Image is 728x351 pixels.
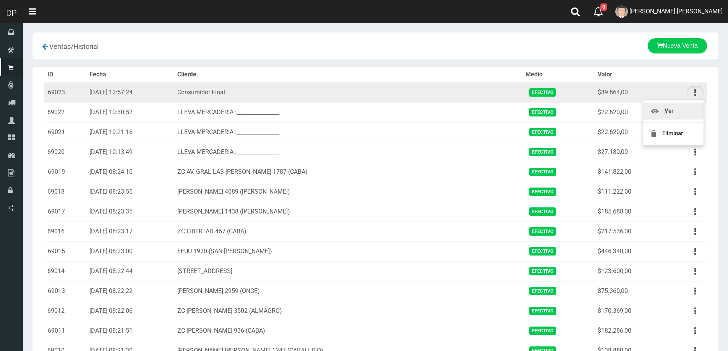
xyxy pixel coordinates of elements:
[86,122,174,142] td: [DATE] 10:21:16
[529,307,556,315] span: Efectivo
[86,261,174,281] td: [DATE] 08:22:44
[174,261,522,281] td: [STREET_ADDRESS]
[595,321,665,341] td: $182.286,00
[44,321,86,341] td: 69011
[595,67,665,82] th: Valor
[174,162,522,182] td: ZC AV. GRAL LAS [PERSON_NAME] 1787 (CABA)
[86,182,174,202] td: [DATE] 08:23:55
[44,122,86,142] td: 69021
[529,327,556,335] span: Efectivo
[44,301,86,321] td: 69012
[86,202,174,222] td: [DATE] 08:23:35
[595,102,665,122] td: $22.620,00
[44,82,86,103] td: 69023
[615,5,628,18] img: User Image
[38,38,263,54] div: /
[174,102,522,122] td: LLEVA MERCADERIA :________________
[86,222,174,241] td: [DATE] 08:23:17
[648,38,707,53] a: Nueva Venta
[86,67,174,82] th: Fecha
[595,281,665,301] td: $75.360,00
[86,301,174,321] td: [DATE] 08:22:06
[595,222,665,241] td: $217.536,00
[529,247,556,255] span: Efectivo
[174,321,522,341] td: ZC [PERSON_NAME] 936 (CABA)
[44,142,86,162] td: 69020
[73,42,99,50] span: Historial
[595,241,665,261] td: $446.340,00
[595,82,665,103] td: $39.864,00
[600,3,607,11] span: 0
[174,67,522,82] th: Cliente
[529,128,556,136] span: Efectivo
[595,202,665,222] td: $185.688,00
[595,162,665,182] td: $141.822,00
[522,67,595,82] th: Medio
[86,281,174,301] td: [DATE] 08:22:22
[174,222,522,241] td: ZC LIBERTAD 467 (CABA)
[529,188,556,196] span: Efectivo
[629,8,723,15] span: [PERSON_NAME] [PERSON_NAME]
[643,125,704,142] a: Eliminar
[44,241,86,261] td: 69015
[44,182,86,202] td: 69018
[86,241,174,261] td: [DATE] 08:23:00
[174,241,522,261] td: EEUU 1970 (SAN [PERSON_NAME])
[595,261,665,281] td: $123.600,00
[44,67,86,82] th: ID
[44,222,86,241] td: 69016
[174,142,522,162] td: LLEVA MERCADERIA :________________
[86,321,174,341] td: [DATE] 08:21:51
[595,301,665,321] td: $170.369,00
[86,142,174,162] td: [DATE] 10:13:49
[595,142,665,162] td: $27.180,00
[174,182,522,202] td: [PERSON_NAME] 4089 ([PERSON_NAME])
[86,82,174,103] td: [DATE] 12:57:24
[529,227,556,235] span: Efectivo
[174,301,522,321] td: ZC [PERSON_NAME] 3502 (ALMAGRO)
[529,287,556,295] span: Efectivo
[174,202,522,222] td: [PERSON_NAME] 1438 ([PERSON_NAME])
[174,281,522,301] td: [PERSON_NAME] 2959 (ONCE)
[529,108,556,116] span: Efectivo
[86,162,174,182] td: [DATE] 08:24:10
[595,182,665,202] td: $111.222,00
[595,122,665,142] td: $22.620,00
[49,42,71,50] span: Ventas
[44,261,86,281] td: 69014
[529,148,556,156] span: Efectivo
[643,103,704,120] a: Ver
[174,122,522,142] td: LLEVA MERCADERIA :________________
[86,102,174,122] td: [DATE] 10:30:52
[44,162,86,182] td: 69019
[174,82,522,103] td: Consumidor Final
[44,202,86,222] td: 69017
[529,207,556,215] span: Efectivo
[44,281,86,301] td: 69013
[44,102,86,122] td: 69022
[529,267,556,275] span: Efectivo
[529,168,556,176] span: Efectivo
[529,88,556,96] span: Efectivo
